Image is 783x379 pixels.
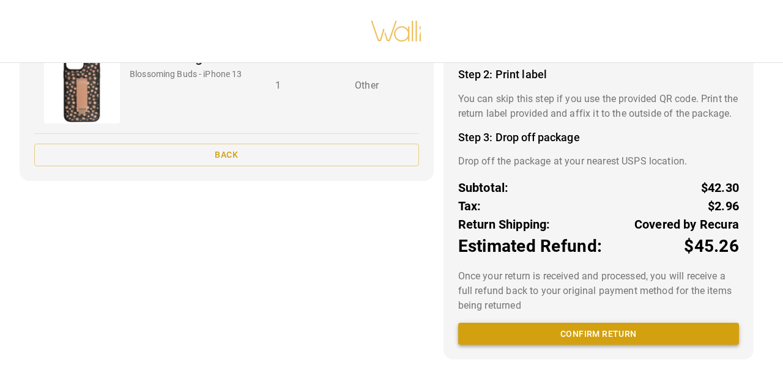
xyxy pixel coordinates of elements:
[458,92,739,121] p: You can skip this step if you use the provided QR code. Print the return label provided and affix...
[275,78,335,93] p: 1
[458,131,739,144] h4: Step 3: Drop off package
[458,234,602,259] p: Estimated Refund:
[458,178,509,197] p: Subtotal:
[34,144,419,166] button: Back
[634,215,739,234] p: Covered by Recura
[355,78,409,93] p: Other
[458,197,481,215] p: Tax:
[458,323,739,345] button: Confirm return
[701,178,739,197] p: $42.30
[370,5,423,57] img: walli-inc.myshopify.com
[458,154,739,169] p: Drop off the package at your nearest USPS location.
[458,269,739,313] p: Once your return is received and processed, you will receive a full refund back to your original ...
[458,215,551,234] p: Return Shipping:
[684,234,739,259] p: $45.26
[708,197,739,215] p: $2.96
[130,68,242,81] p: Blossoming Buds - iPhone 13
[458,68,739,81] h4: Step 2: Print label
